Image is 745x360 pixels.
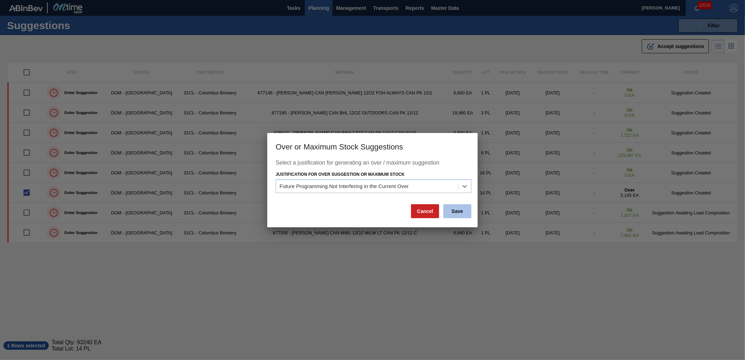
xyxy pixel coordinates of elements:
[276,160,469,169] div: Select a justification for generating an over / maximum suggestion
[276,172,405,177] label: Justification for Over Suggestion or Maximum Stock
[411,204,439,218] button: Cancel
[443,204,471,218] button: Save
[280,184,409,189] div: Future Programming Not Interfering in the Current Over
[267,133,478,160] h3: Over or Maximum Stock Suggestions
